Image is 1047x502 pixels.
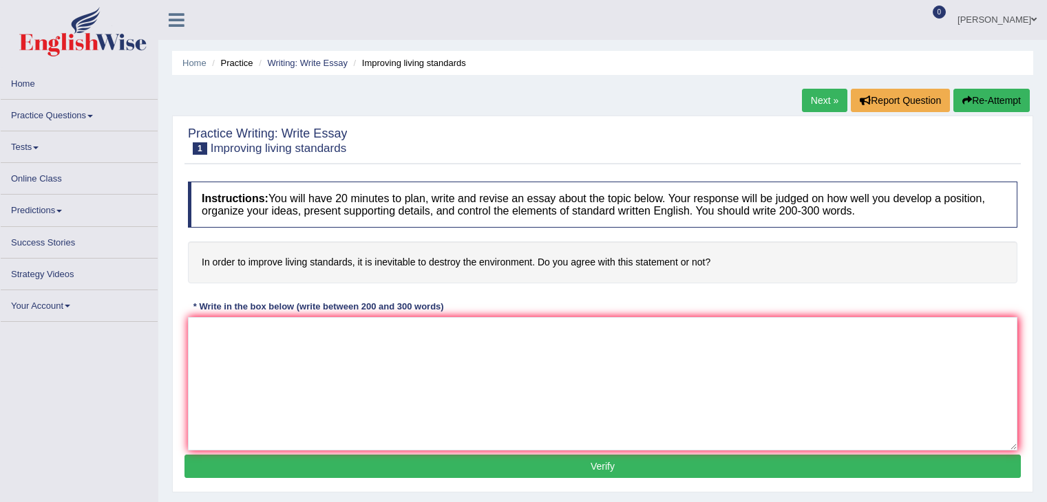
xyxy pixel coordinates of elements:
a: Online Class [1,163,158,190]
h4: In order to improve living standards, it is inevitable to destroy the environment. Do you agree w... [188,241,1017,283]
span: 1 [193,142,207,155]
h2: Practice Writing: Write Essay [188,127,347,155]
a: Success Stories [1,227,158,254]
a: Next » [802,89,847,112]
button: Re-Attempt [953,89,1030,112]
a: Home [182,58,207,68]
li: Improving living standards [350,56,466,69]
a: Home [1,68,158,95]
div: * Write in the box below (write between 200 and 300 words) [188,301,449,314]
a: Practice Questions [1,100,158,127]
h4: You will have 20 minutes to plan, write and revise an essay about the topic below. Your response ... [188,182,1017,228]
a: Writing: Write Essay [267,58,348,68]
button: Verify [184,455,1021,478]
button: Report Question [851,89,950,112]
small: Improving living standards [211,142,346,155]
span: 0 [933,6,946,19]
b: Instructions: [202,193,268,204]
li: Practice [209,56,253,69]
a: Strategy Videos [1,259,158,285]
a: Your Account [1,290,158,317]
a: Predictions [1,195,158,221]
a: Tests [1,131,158,158]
